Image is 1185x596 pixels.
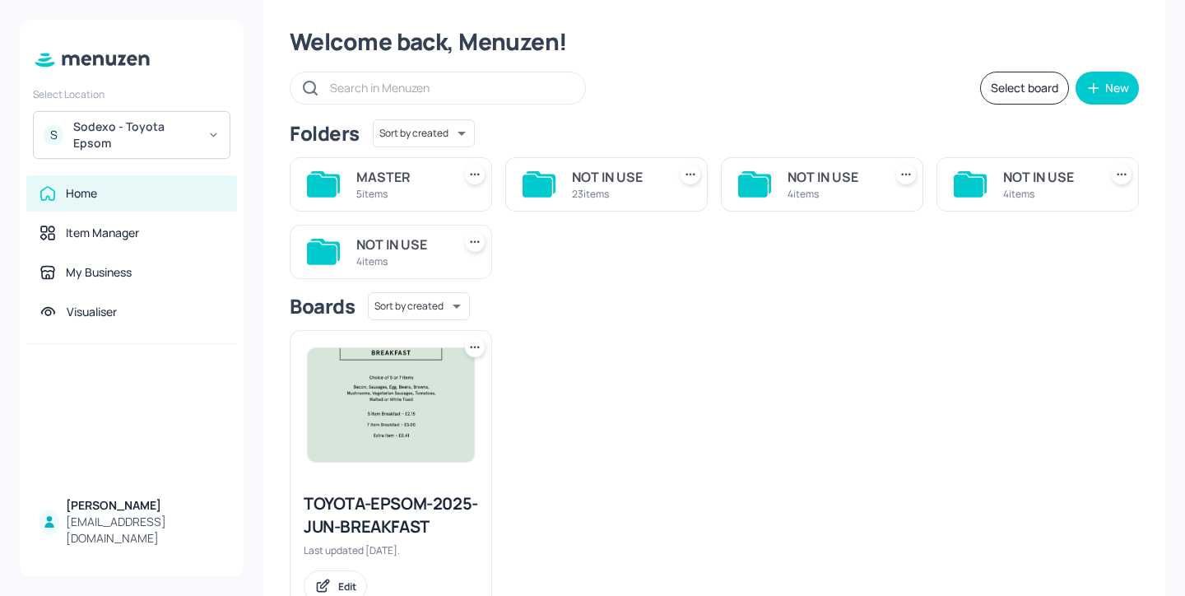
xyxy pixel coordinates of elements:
[788,187,876,201] div: 4 items
[290,27,1139,57] div: Welcome back, Menuzen!
[66,225,139,241] div: Item Manager
[356,187,445,201] div: 5 items
[572,187,661,201] div: 23 items
[33,87,230,101] div: Select Location
[788,167,876,187] div: NOT IN USE
[330,76,569,100] input: Search in Menuzen
[290,120,360,147] div: Folders
[44,125,63,145] div: S
[66,514,224,547] div: [EMAIL_ADDRESS][DOMAIN_NAME]
[356,235,445,254] div: NOT IN USE
[1003,187,1092,201] div: 4 items
[368,290,470,323] div: Sort by created
[572,167,661,187] div: NOT IN USE
[290,293,355,319] div: Boards
[73,119,197,151] div: Sodexo - Toyota Epsom
[67,304,117,320] div: Visualiser
[1105,82,1129,94] div: New
[356,254,445,268] div: 4 items
[373,117,475,150] div: Sort by created
[980,72,1069,105] button: Select board
[356,167,445,187] div: MASTER
[66,185,97,202] div: Home
[66,264,132,281] div: My Business
[1003,167,1092,187] div: NOT IN USE
[1076,72,1139,105] button: New
[308,348,474,462] img: 2025-06-27-1751038006872deozh5nb8ki.jpeg
[338,580,356,594] div: Edit
[66,497,224,514] div: [PERSON_NAME]
[304,492,478,538] div: TOYOTA-EPSOM-2025-JUN-BREAKFAST
[304,543,478,557] div: Last updated [DATE].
